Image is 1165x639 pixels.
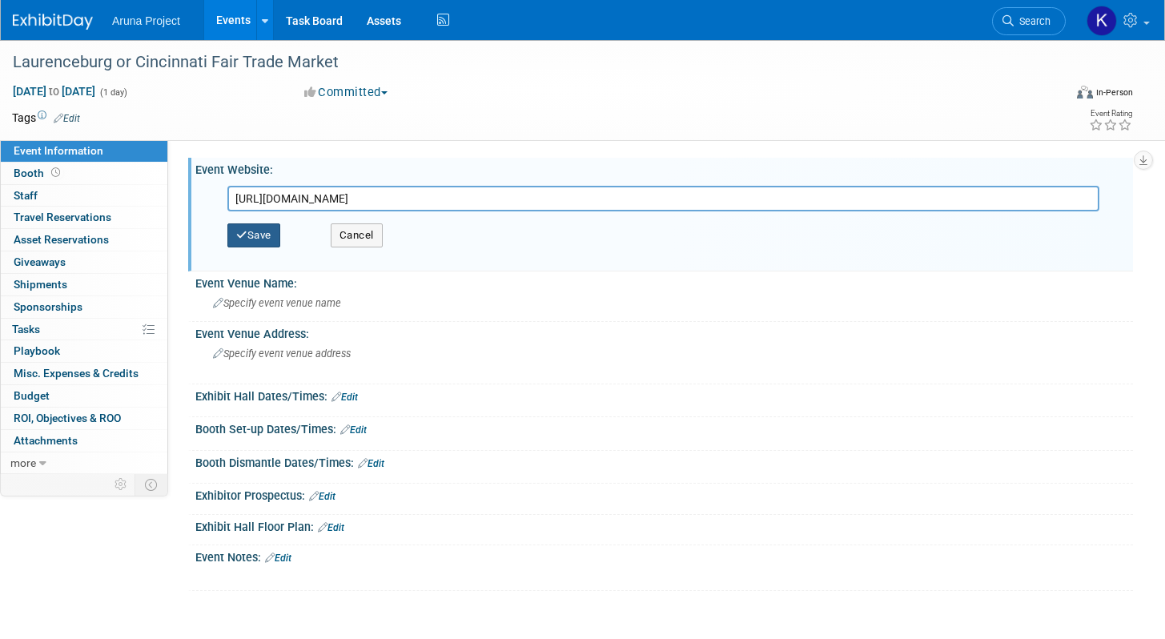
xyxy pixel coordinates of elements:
[213,348,351,360] span: Specify event venue address
[12,110,80,126] td: Tags
[195,484,1133,504] div: Exhibitor Prospectus:
[14,189,38,202] span: Staff
[1,319,167,340] a: Tasks
[46,85,62,98] span: to
[318,522,344,533] a: Edit
[265,553,291,564] a: Edit
[13,14,93,30] img: ExhibitDay
[340,424,367,436] a: Edit
[1,140,167,162] a: Event Information
[195,158,1133,178] div: Event Website:
[1,363,167,384] a: Misc. Expenses & Credits
[12,323,40,336] span: Tasks
[14,233,109,246] span: Asset Reservations
[1095,86,1133,98] div: In-Person
[54,113,80,124] a: Edit
[1,229,167,251] a: Asset Reservations
[309,491,335,502] a: Edit
[331,392,358,403] a: Edit
[1,207,167,228] a: Travel Reservations
[195,384,1133,405] div: Exhibit Hall Dates/Times:
[1,385,167,407] a: Budget
[14,211,111,223] span: Travel Reservations
[12,84,96,98] span: [DATE] [DATE]
[992,7,1066,35] a: Search
[358,458,384,469] a: Edit
[1,185,167,207] a: Staff
[299,84,394,101] button: Committed
[1,163,167,184] a: Booth
[14,278,67,291] span: Shipments
[195,417,1133,438] div: Booth Set-up Dates/Times:
[1014,15,1051,27] span: Search
[1,296,167,318] a: Sponsorships
[331,223,383,247] button: Cancel
[1,251,167,273] a: Giveaways
[7,48,1038,77] div: Laurenceburg or Cincinnati Fair Trade Market
[1,452,167,474] a: more
[213,297,341,309] span: Specify event venue name
[14,167,63,179] span: Booth
[1087,6,1117,36] img: Kristal Miller
[1,340,167,362] a: Playbook
[966,83,1133,107] div: Event Format
[14,255,66,268] span: Giveaways
[195,322,1133,342] div: Event Venue Address:
[135,474,168,495] td: Toggle Event Tabs
[107,474,135,495] td: Personalize Event Tab Strip
[1,430,167,452] a: Attachments
[98,87,127,98] span: (1 day)
[14,434,78,447] span: Attachments
[14,389,50,402] span: Budget
[48,167,63,179] span: Booth not reserved yet
[195,515,1133,536] div: Exhibit Hall Floor Plan:
[112,14,180,27] span: Aruna Project
[227,186,1099,211] input: Enter URL
[14,300,82,313] span: Sponsorships
[14,367,139,380] span: Misc. Expenses & Credits
[1077,86,1093,98] img: Format-Inperson.png
[10,456,36,469] span: more
[195,271,1133,291] div: Event Venue Name:
[195,451,1133,472] div: Booth Dismantle Dates/Times:
[14,412,121,424] span: ROI, Objectives & ROO
[1,274,167,295] a: Shipments
[14,344,60,357] span: Playbook
[1,408,167,429] a: ROI, Objectives & ROO
[227,223,280,247] button: Save
[14,144,103,157] span: Event Information
[1089,110,1132,118] div: Event Rating
[195,545,1133,566] div: Event Notes:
